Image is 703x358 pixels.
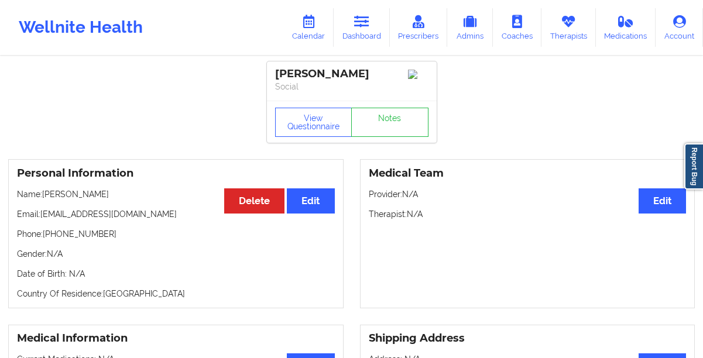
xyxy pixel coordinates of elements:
[493,8,541,47] a: Coaches
[17,248,335,260] p: Gender: N/A
[684,143,703,190] a: Report Bug
[275,108,352,137] button: View Questionnaire
[351,108,428,137] a: Notes
[17,268,335,280] p: Date of Birth: N/A
[334,8,390,47] a: Dashboard
[17,228,335,240] p: Phone: [PHONE_NUMBER]
[369,188,687,200] p: Provider: N/A
[275,81,428,92] p: Social
[656,8,703,47] a: Account
[283,8,334,47] a: Calendar
[17,208,335,220] p: Email: [EMAIL_ADDRESS][DOMAIN_NAME]
[224,188,284,214] button: Delete
[369,208,687,220] p: Therapist: N/A
[639,188,686,214] button: Edit
[17,188,335,200] p: Name: [PERSON_NAME]
[369,167,687,180] h3: Medical Team
[408,70,428,79] img: Image%2Fplaceholer-image.png
[17,167,335,180] h3: Personal Information
[275,67,428,81] div: [PERSON_NAME]
[390,8,448,47] a: Prescribers
[447,8,493,47] a: Admins
[287,188,334,214] button: Edit
[17,288,335,300] p: Country Of Residence: [GEOGRAPHIC_DATA]
[17,332,335,345] h3: Medical Information
[596,8,656,47] a: Medications
[541,8,596,47] a: Therapists
[369,332,687,345] h3: Shipping Address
